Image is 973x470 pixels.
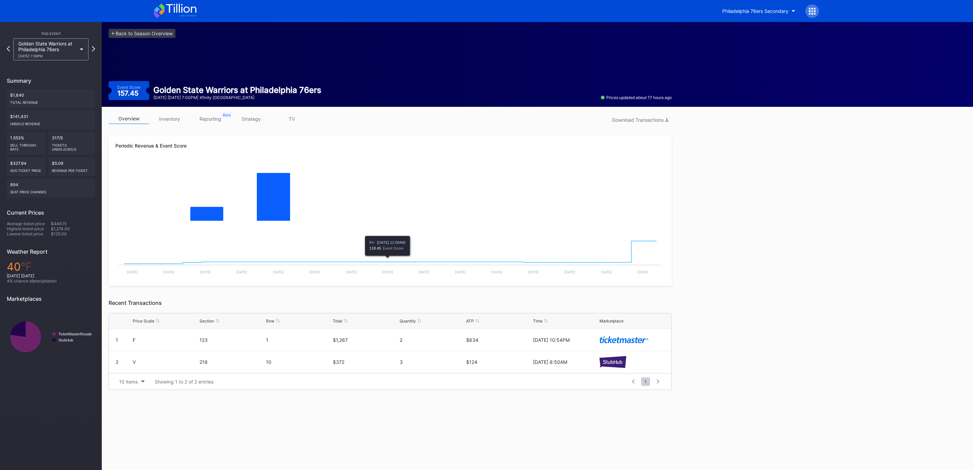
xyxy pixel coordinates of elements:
div: 2 [400,337,465,343]
div: 4 % chance of precipitation [7,278,95,283]
text: TicketMasterResale [58,332,92,336]
text: [DATE] [163,270,174,274]
div: 1.553% [7,132,46,155]
div: V [133,359,198,365]
text: [DATE] [601,270,612,274]
svg: Chart title [115,228,665,279]
div: 10 items [119,379,138,385]
a: reporting [190,114,231,124]
div: F [133,337,198,343]
div: 123 [199,337,265,343]
div: $5.09 [49,157,95,176]
div: Periodic Revenue & Event Score [115,143,665,149]
div: [DATE] 7:00PM [18,54,77,58]
text: [DATE] [273,270,284,274]
div: Revenue per ticket [52,166,92,173]
a: <-Back to Season Overview [109,29,175,38]
div: 10 [266,359,331,365]
div: 218 [199,359,265,365]
div: [DATE] 10:54PM [533,337,598,343]
div: $125.00 [51,231,95,236]
div: [DATE] [DATE] 7:00PM | Xfinity [GEOGRAPHIC_DATA] [153,95,321,100]
span: ℉ [21,260,32,273]
div: $1,640 [7,89,95,108]
text: [DATE] [200,270,211,274]
a: TV [271,114,312,124]
div: 894 [7,179,95,197]
div: Golden State Warriors at Philadelphia 76ers [18,41,77,58]
div: Golden State Warriors at Philadelphia 76ers [153,85,321,95]
text: [DATE] [418,270,430,274]
div: Philadelphia 76ers Secondary [722,8,788,14]
text: [DATE] [491,270,502,274]
div: Prices updated about 17 hours ago [601,95,672,100]
div: Event Score [117,85,140,90]
div: Download Transactions [612,117,668,123]
div: Summary [7,77,95,84]
text: [DATE] [382,270,393,274]
div: 40 [7,260,95,273]
text: StubHub [58,338,73,342]
div: 2 [116,359,118,365]
button: Download Transactions [609,115,672,124]
div: 1 [116,337,118,343]
a: strategy [231,114,271,124]
div: Highest ticket price [7,226,51,231]
div: Showing 1 to 2 of 2 entries [155,379,213,385]
div: $141,431 [7,111,95,129]
text: [DATE] [455,270,466,274]
div: 317/5 [49,132,95,155]
div: $372 [333,359,398,365]
div: Section [199,318,214,324]
text: [DATE] [309,270,320,274]
div: [DATE] 8:50AM [533,359,598,365]
text: [DATE] [236,270,247,274]
div: Marketplaces [7,295,95,302]
button: 10 items [116,377,148,386]
div: Lowest ticket price [7,231,51,236]
button: Philadelphia 76ers Secondary [717,5,800,17]
div: Recent Transactions [109,299,672,306]
div: Marketplace [599,318,624,324]
div: Time [533,318,542,324]
div: Total [333,318,342,324]
div: Quantity [400,318,416,324]
div: Unsold Revenue [10,119,92,126]
div: This Event [7,32,95,36]
div: Tickets Unsold/Sold [52,140,92,151]
div: ATP [466,318,474,324]
div: $327.94 [7,157,46,176]
div: 3 [400,359,465,365]
div: $1,267 [333,337,398,343]
div: $634 [466,337,531,343]
img: stubHub.svg [599,356,626,368]
div: Total Revenue [10,98,92,104]
div: Average ticket price [7,221,51,226]
text: [DATE] [637,270,648,274]
div: Sell Through Rate [10,140,42,151]
svg: Chart title [115,160,665,228]
div: 1 [266,337,331,343]
div: Weather Report [7,248,95,255]
text: [DATE] [564,270,575,274]
text: [DATE] [127,270,138,274]
span: 1 [641,377,650,386]
div: seat price changes [10,187,92,194]
div: Price Scale [133,318,154,324]
div: Row [266,318,274,324]
img: ticketmaster.svg [599,336,648,343]
div: [DATE] [DATE] [7,273,95,278]
div: $124 [466,359,531,365]
div: $1,274.00 [51,226,95,231]
svg: Chart title [7,307,95,367]
text: [DATE] [346,270,357,274]
div: $446.15 [51,221,95,226]
a: overview [109,114,149,124]
a: inventory [149,114,190,124]
div: Avg ticket price [10,166,42,173]
div: 157.45 [117,90,140,97]
text: [DATE] [528,270,539,274]
div: Current Prices [7,209,95,216]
